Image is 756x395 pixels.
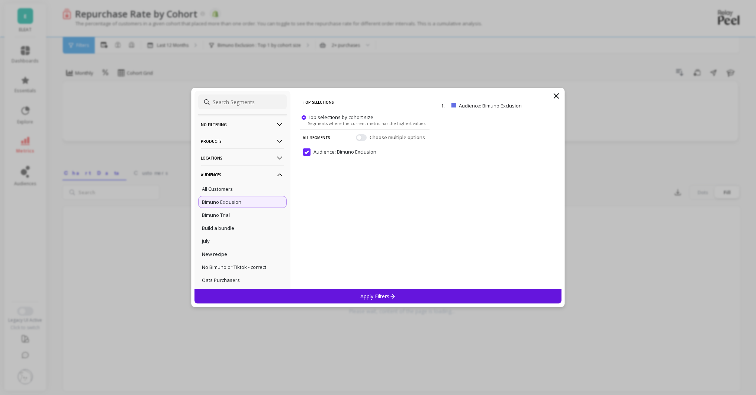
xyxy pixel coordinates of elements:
span: Top selections by cohort size [308,114,373,121]
p: Bimuno Trial [202,212,230,218]
p: Products [201,132,284,151]
p: 1. [441,102,448,109]
p: Locations [201,148,284,167]
p: Bimuno Exclusion [202,199,242,205]
p: New recipe [202,251,228,257]
input: Search Segments [198,94,287,109]
span: Segments where the current metric has the highest values. [308,121,427,126]
p: All Segments [303,130,330,145]
p: Audience: Bimuno Exclusion [459,102,539,109]
p: Oats Purchasers [202,277,240,283]
p: Build a bundle [202,225,235,231]
span: Choose multiple options [370,134,427,141]
p: No Bimuno or Tiktok - correct [202,264,267,270]
p: All Customers [202,186,233,192]
p: Audiences [201,165,284,184]
p: No filtering [201,115,284,134]
p: July [202,238,210,244]
p: Top Selections [303,94,427,110]
p: Apply Filters [360,293,396,300]
span: Audience: Bimuno Exclusion [303,148,376,156]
